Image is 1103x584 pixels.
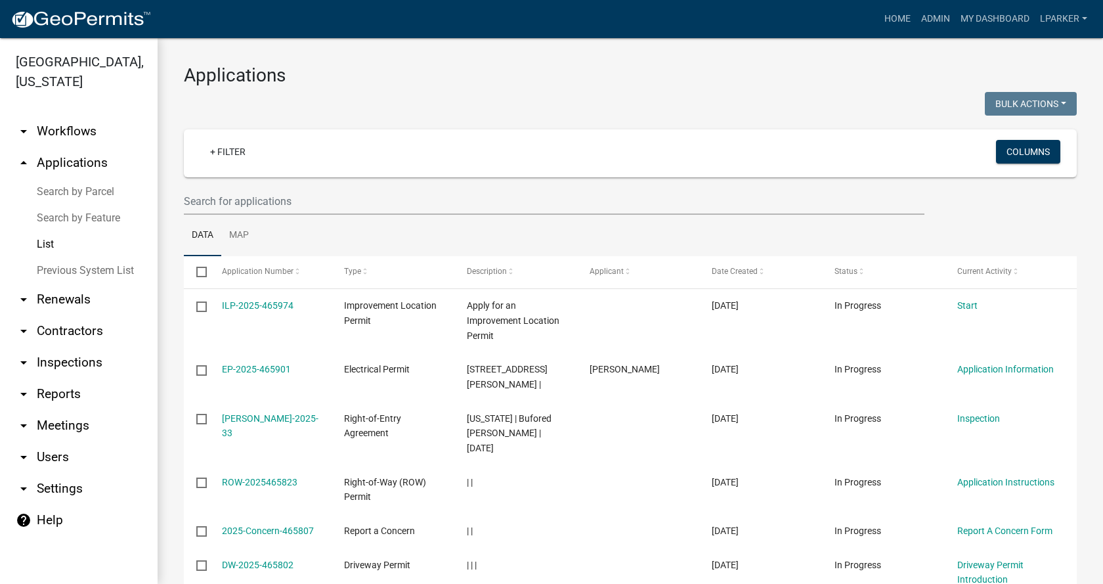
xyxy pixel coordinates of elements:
a: lparker [1035,7,1092,32]
span: Improvement Location Permit [344,300,437,326]
datatable-header-cell: Applicant [576,256,699,288]
span: 08/19/2025 [712,413,739,424]
span: Right-of-Way (ROW) Permit [344,477,426,503]
span: In Progress [834,560,881,570]
a: Inspection [957,413,1000,424]
input: Search for applications [184,188,924,215]
i: arrow_drop_up [16,155,32,171]
datatable-header-cell: Current Activity [944,256,1067,288]
datatable-header-cell: Type [332,256,454,288]
span: Status [834,267,857,276]
span: Application Number [222,267,293,276]
span: Type [344,267,361,276]
a: Report A Concern Form [957,526,1052,536]
a: Home [879,7,916,32]
a: My Dashboard [955,7,1035,32]
datatable-header-cell: Date Created [699,256,822,288]
i: help [16,512,32,528]
i: arrow_drop_down [16,449,32,465]
a: Start [957,300,978,311]
span: | | | [467,560,477,570]
a: + Filter [200,140,256,164]
datatable-header-cell: Description [454,256,577,288]
button: Columns [996,140,1060,164]
a: ILP-2025-465974 [222,300,293,311]
span: Apply for an Improvement Location Permit [467,300,559,341]
span: 08/19/2025 [712,300,739,311]
datatable-header-cell: Application Number [209,256,332,288]
span: 08/19/2025 [712,560,739,570]
a: EP-2025-465901 [222,364,291,374]
h3: Applications [184,64,1077,87]
span: Electrical Permit [344,364,410,374]
span: Joshua Jennings [590,364,660,374]
a: Application Instructions [957,477,1054,487]
i: arrow_drop_down [16,323,32,339]
i: arrow_drop_down [16,418,32,434]
span: 08/19/2025 [712,477,739,487]
span: In Progress [834,477,881,487]
span: Report a Concern [344,526,415,536]
a: Data [184,215,221,257]
i: arrow_drop_down [16,386,32,402]
span: 08/19/2025 [712,364,739,374]
i: arrow_drop_down [16,481,32,497]
button: Bulk Actions [985,92,1077,116]
a: Application Information [957,364,1054,374]
a: Map [221,215,257,257]
span: 1037 E WOODALL CT | [467,364,548,390]
span: | | [467,526,473,536]
i: arrow_drop_down [16,124,32,139]
span: Applicant [590,267,624,276]
span: In Progress [834,413,881,424]
span: Description [467,267,507,276]
span: Right-of-Entry Agreement [344,413,401,439]
span: In Progress [834,364,881,374]
i: arrow_drop_down [16,292,32,307]
span: 08/19/2025 [712,526,739,536]
span: In Progress [834,300,881,311]
span: Current Activity [957,267,1012,276]
i: arrow_drop_down [16,355,32,371]
span: Indiana | Bufored Meade | 8/5/25 [467,413,551,454]
span: | | [467,477,473,487]
a: 2025-Concern-465807 [222,526,314,536]
span: Date Created [712,267,758,276]
span: Driveway Permit [344,560,410,570]
datatable-header-cell: Select [184,256,209,288]
a: DW-2025-465802 [222,560,293,570]
a: ROW-2025465823 [222,477,297,487]
a: Admin [916,7,955,32]
span: In Progress [834,526,881,536]
a: [PERSON_NAME]-2025-33 [222,413,318,439]
datatable-header-cell: Status [822,256,945,288]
